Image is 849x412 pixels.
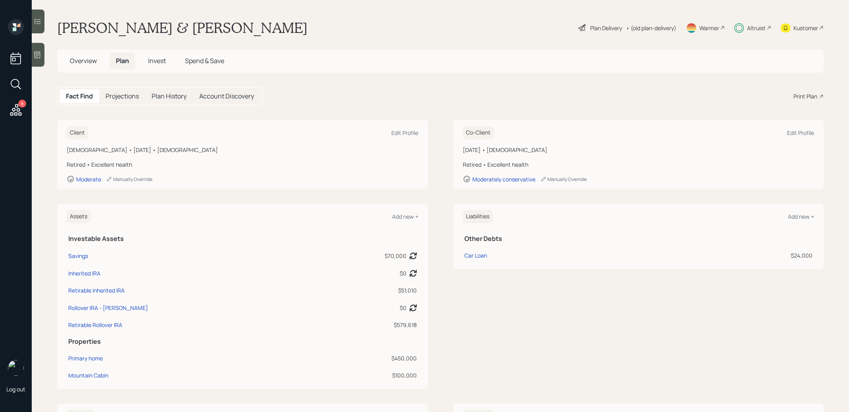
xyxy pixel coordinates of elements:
[68,235,417,243] h5: Investable Assets
[472,175,535,183] div: Moderately conservative
[67,126,88,139] h6: Client
[8,360,24,376] img: treva-nostdahl-headshot.png
[70,56,97,65] span: Overview
[68,286,125,295] div: Retirable Inherited IRA
[793,24,818,32] div: Kustomer
[463,126,494,139] h6: Co-Client
[747,24,766,32] div: Altruist
[315,371,416,379] div: $100,000
[464,235,813,243] h5: Other Debts
[106,92,139,100] h5: Projections
[18,100,26,108] div: 8
[68,252,88,260] div: Savings
[68,269,100,277] div: Inherited IRA
[57,19,308,37] h1: [PERSON_NAME] & [PERSON_NAME]
[464,251,487,260] div: Car Loan
[67,210,90,223] h6: Assets
[315,286,416,295] div: $51,010
[699,24,719,32] div: Warmer
[68,321,122,329] div: Retirable Rollover IRA
[148,56,166,65] span: Invest
[400,304,406,312] div: $0
[76,175,101,183] div: Moderate
[106,176,152,183] div: Manually Override
[400,269,406,277] div: $0
[392,213,418,220] div: Add new +
[463,210,493,223] h6: Liabilities
[199,92,254,100] h5: Account Discovery
[315,321,416,329] div: $579,618
[152,92,187,100] h5: Plan History
[787,129,814,137] div: Edit Profile
[788,213,814,220] div: Add new +
[185,56,224,65] span: Spend & Save
[116,56,129,65] span: Plan
[67,160,418,169] div: Retired • Excellent health
[463,160,814,169] div: Retired • Excellent health
[391,129,418,137] div: Edit Profile
[66,92,93,100] h5: Fact Find
[6,385,25,393] div: Log out
[626,24,676,32] div: • (old plan-delivery)
[590,24,622,32] div: Plan Delivery
[68,354,103,362] div: Primary home
[540,176,587,183] div: Manually Override
[68,304,148,312] div: Rollover IRA - [PERSON_NAME]
[463,146,814,154] div: [DATE] • [DEMOGRAPHIC_DATA]
[315,354,416,362] div: $450,000
[68,371,108,379] div: Mountain Cabin
[67,146,418,154] div: [DEMOGRAPHIC_DATA] • [DATE] • [DEMOGRAPHIC_DATA]
[643,251,812,260] div: $24,000
[793,92,817,100] div: Print Plan
[68,338,417,345] h5: Properties
[385,252,406,260] div: $70,000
